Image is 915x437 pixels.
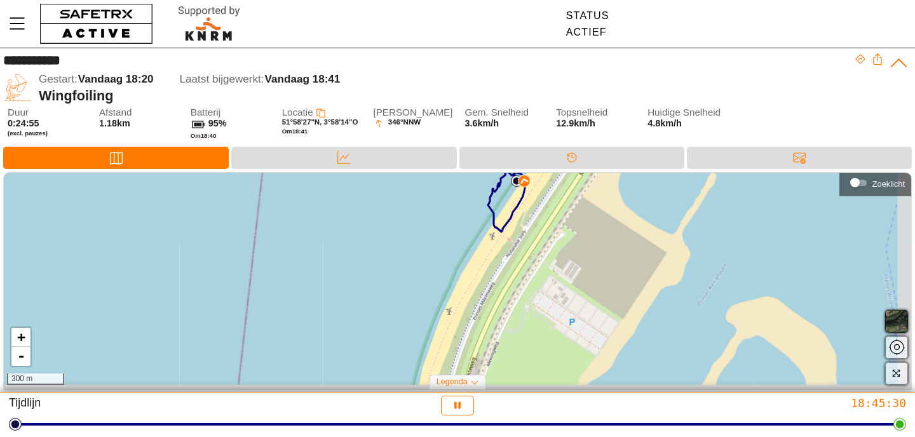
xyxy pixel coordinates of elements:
[11,328,30,347] a: Zoom in
[8,118,39,128] span: 0:24:55
[647,118,729,129] span: 4.8km/h
[99,107,180,118] span: Afstand
[231,147,456,169] div: Data
[11,347,30,366] a: Zoom out
[566,10,609,22] div: Status
[282,128,308,135] span: Om 18:41
[3,147,229,169] div: Kaart
[459,147,684,169] div: Tijdlijn
[464,107,546,118] span: Gem. Snelheid
[511,175,522,187] img: PathStart.svg
[566,27,609,38] div: Actief
[846,173,905,192] div: Zoeklicht
[39,88,855,104] div: Wingfoiling
[556,107,637,118] span: Topsnelheid
[7,373,64,385] div: 300 m
[687,147,912,169] div: Berichten
[388,118,403,129] span: 346°
[374,107,455,118] span: [PERSON_NAME]
[191,132,217,139] span: Om 18:40
[191,107,272,118] span: Batterij
[8,107,89,118] span: Duur
[556,118,595,128] span: 12.9km/h
[3,73,32,102] img: WINGFOILING.svg
[8,130,89,137] span: (excl. pauzes)
[9,396,305,415] div: Tijdlijn
[647,107,729,118] span: Huidige Snelheid
[519,175,530,186] img: PathDirectionCurrent.svg
[872,179,905,189] div: Zoeklicht
[437,377,468,386] span: Legenda
[282,118,358,126] span: 51°58'27"N, 3°58'14"O
[464,118,499,128] span: 3.6km/h
[99,118,130,128] span: 1.18km
[610,396,906,410] div: 18:45:30
[403,118,421,129] span: NNW
[282,107,313,118] span: Locatie
[208,118,227,128] span: 95%
[78,73,154,85] span: Vandaag 18:20
[39,73,78,85] span: Gestart:
[163,3,255,44] img: RescueLogo.svg
[265,73,341,85] span: Vandaag 18:41
[180,73,264,85] span: Laatst bijgewerkt:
